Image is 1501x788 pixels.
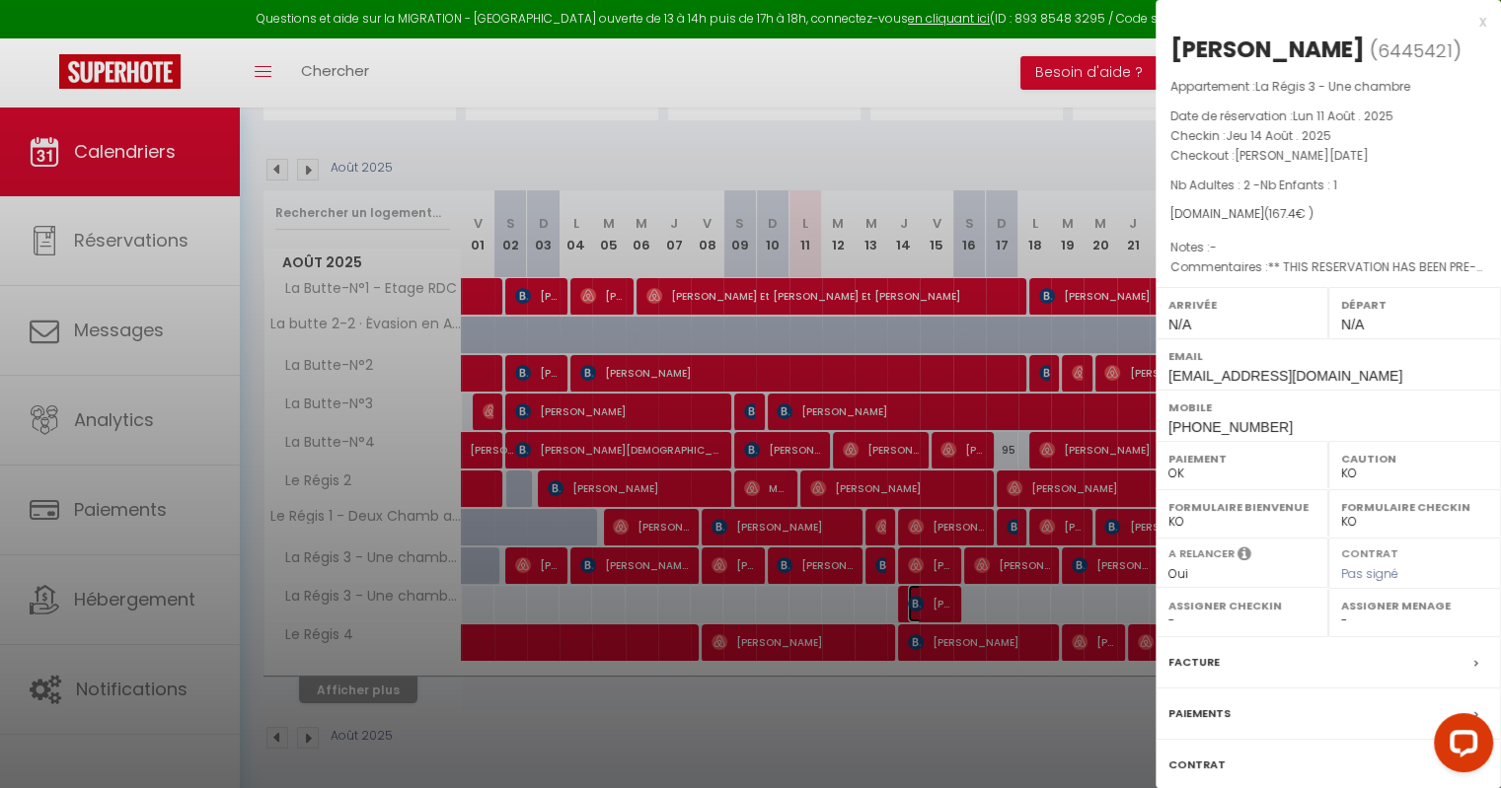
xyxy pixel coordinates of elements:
label: Mobile [1168,397,1488,417]
span: N/A [1168,317,1191,332]
p: Date de réservation : [1170,107,1486,126]
span: Jeu 14 Août . 2025 [1226,127,1331,144]
label: Email [1168,346,1488,366]
span: N/A [1341,317,1364,332]
span: [PHONE_NUMBER] [1168,419,1293,435]
label: Paiement [1168,449,1315,468]
label: Assigner Checkin [1168,596,1315,615]
p: Checkin : [1170,126,1486,146]
label: Facture [1168,652,1220,673]
span: ( ) [1370,36,1462,64]
span: 6445421 [1378,38,1453,63]
span: Nb Adultes : 2 - [1170,177,1337,193]
label: Arrivée [1168,295,1315,315]
p: Notes : [1170,238,1486,257]
label: Départ [1341,295,1488,315]
span: La Régis 3 - Une chambre [1255,78,1410,95]
p: Appartement : [1170,77,1486,97]
span: Pas signé [1341,565,1398,582]
i: Sélectionner OUI si vous souhaiter envoyer les séquences de messages post-checkout [1238,545,1251,567]
span: [EMAIL_ADDRESS][DOMAIN_NAME] [1168,368,1402,384]
iframe: LiveChat chat widget [1418,705,1501,788]
p: Checkout : [1170,146,1486,166]
div: x [1156,10,1486,34]
label: Formulaire Checkin [1341,497,1488,517]
label: Contrat [1341,545,1398,558]
p: Commentaires : [1170,257,1486,277]
label: Caution [1341,449,1488,468]
label: Formulaire Bienvenue [1168,497,1315,517]
span: Nb Enfants : 1 [1260,177,1337,193]
span: [PERSON_NAME][DATE] [1235,147,1369,164]
label: Assigner Menage [1341,596,1488,615]
span: - [1210,239,1217,255]
span: Lun 11 Août . 2025 [1293,107,1393,124]
label: Contrat [1168,754,1226,775]
span: ( € ) [1264,205,1313,222]
div: [PERSON_NAME] [1170,34,1365,65]
label: A relancer [1168,545,1235,562]
div: [DOMAIN_NAME] [1170,205,1486,224]
label: Paiements [1168,703,1231,724]
span: 167.4 [1269,205,1296,222]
